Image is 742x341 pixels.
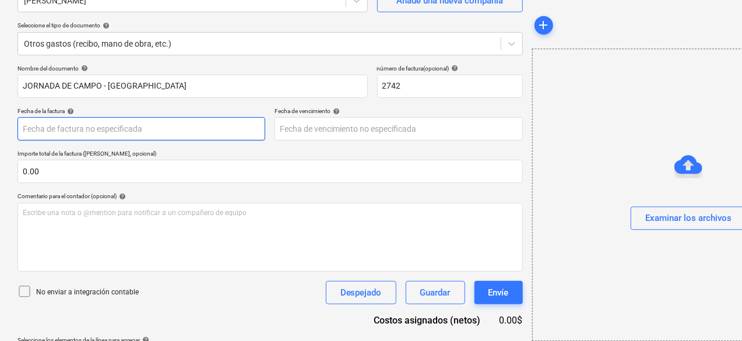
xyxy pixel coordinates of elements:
[17,160,523,183] input: Importe total de la factura (coste neto, opcional)
[100,22,110,29] span: help
[275,107,522,115] div: Fecha de vencimiento
[365,314,500,327] div: Costos asignados (netos)
[684,285,742,341] iframe: Chat Widget
[65,108,74,115] span: help
[17,117,265,140] input: Fecha de factura no especificada
[17,192,523,200] div: Comentario para el contador (opcional)
[326,281,396,304] button: Despejado
[474,281,523,304] button: Envíe
[488,285,509,300] div: Envíe
[377,75,523,98] input: número de factura
[330,108,340,115] span: help
[377,65,523,72] div: número de factura (opcional)
[17,150,523,160] p: Importe total de la factura ([PERSON_NAME], opcional)
[684,285,742,341] div: Widget de chat
[537,18,551,32] span: add
[340,285,382,300] div: Despejado
[645,210,732,226] div: Examinar los archivos
[17,22,523,29] div: Seleccione el tipo de documento
[36,287,139,297] p: No enviar a integración contable
[117,193,126,200] span: help
[449,65,459,72] span: help
[420,285,451,300] div: Guardar
[275,117,522,140] input: Fecha de vencimiento no especificada
[500,314,523,327] div: 0.00$
[79,65,88,72] span: help
[406,281,465,304] button: Guardar
[17,75,368,98] input: Nombre del documento
[17,107,265,115] div: Fecha de la factura
[17,65,368,72] div: Nombre del documento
